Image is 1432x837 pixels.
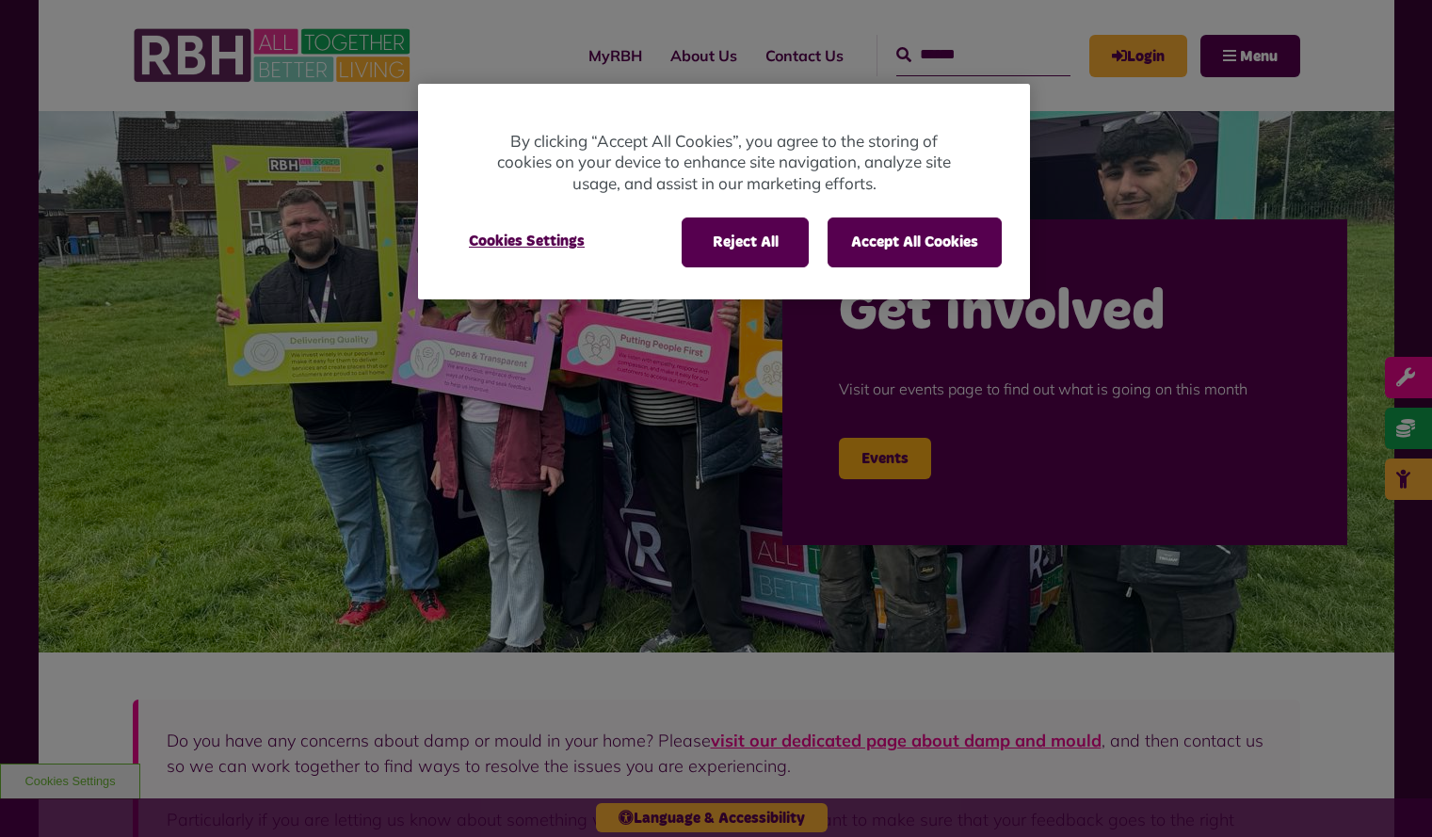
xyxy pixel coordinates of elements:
div: Cookie banner [418,84,1030,299]
div: Privacy [418,84,1030,299]
p: By clicking “Accept All Cookies”, you agree to the storing of cookies on your device to enhance s... [493,131,955,195]
button: Accept All Cookies [828,217,1002,266]
button: Cookies Settings [446,217,607,265]
button: Reject All [682,217,809,266]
